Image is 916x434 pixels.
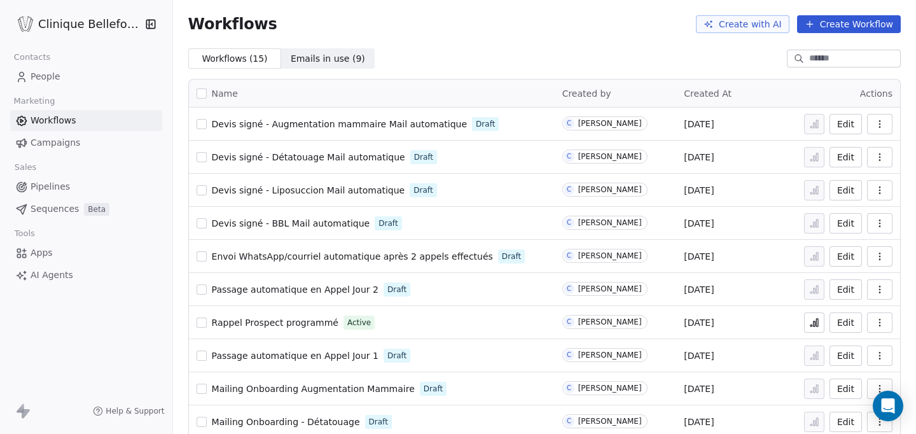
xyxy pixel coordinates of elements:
[212,283,378,296] a: Passage automatique en Appel Jour 2
[212,218,370,228] span: Devis signé - BBL Mail automatique
[10,242,162,263] a: Apps
[797,15,901,33] button: Create Workflow
[10,66,162,87] a: People
[212,152,405,162] span: Devis signé - Détatouage Mail automatique
[829,147,862,167] button: Edit
[684,416,714,428] span: [DATE]
[31,180,70,193] span: Pipelines
[829,246,862,267] button: Edit
[829,180,862,200] button: Edit
[829,114,862,134] button: Edit
[9,158,42,177] span: Sales
[10,176,162,197] a: Pipelines
[567,118,571,129] div: C
[567,317,571,327] div: C
[502,251,521,262] span: Draft
[212,382,415,395] a: Mailing Onboarding Augmentation Mammaire
[8,92,60,111] span: Marketing
[93,406,164,416] a: Help & Support
[829,213,862,234] button: Edit
[567,151,571,162] div: C
[212,318,338,328] span: Rappel Prospect programmé
[31,269,73,282] span: AI Agents
[188,15,277,33] span: Workflows
[567,218,571,228] div: C
[860,88,892,99] span: Actions
[15,13,136,35] button: Clinique Bellefontaine
[578,251,642,260] div: [PERSON_NAME]
[578,417,642,426] div: [PERSON_NAME]
[212,217,370,230] a: Devis signé - BBL Mail automatique
[413,185,433,196] span: Draft
[8,48,56,67] span: Contacts
[829,412,862,432] a: Edit
[684,382,714,395] span: [DATE]
[31,202,79,216] span: Sequences
[212,151,405,164] a: Devis signé - Détatouage Mail automatique
[212,250,493,263] a: Envoi WhatsApp/courriel automatique après 2 appels effectués
[31,136,80,150] span: Campaigns
[578,152,642,161] div: [PERSON_NAME]
[212,416,360,428] a: Mailing Onboarding - Détatouage
[696,15,789,33] button: Create with AI
[31,70,60,83] span: People
[387,284,406,295] span: Draft
[684,217,714,230] span: [DATE]
[567,350,571,360] div: C
[829,279,862,300] button: Edit
[347,317,371,328] span: Active
[212,251,493,262] span: Envoi WhatsApp/courriel automatique après 2 appels effectués
[212,119,467,129] span: Devis signé - Augmentation mammaire Mail automatique
[10,199,162,220] a: SequencesBeta
[387,350,406,361] span: Draft
[212,185,405,195] span: Devis signé - Liposuccion Mail automatique
[578,384,642,393] div: [PERSON_NAME]
[684,151,714,164] span: [DATE]
[684,118,714,130] span: [DATE]
[567,416,571,426] div: C
[684,316,714,329] span: [DATE]
[9,224,40,243] span: Tools
[31,114,76,127] span: Workflows
[829,346,862,366] button: Edit
[829,312,862,333] button: Edit
[10,265,162,286] a: AI Agents
[578,218,642,227] div: [PERSON_NAME]
[38,16,142,32] span: Clinique Bellefontaine
[212,284,378,295] span: Passage automatique en Appel Jour 2
[212,87,238,101] span: Name
[31,246,53,260] span: Apps
[212,417,360,427] span: Mailing Onboarding - Détatouage
[684,250,714,263] span: [DATE]
[684,184,714,197] span: [DATE]
[424,383,443,395] span: Draft
[212,184,405,197] a: Devis signé - Liposuccion Mail automatique
[106,406,164,416] span: Help & Support
[567,284,571,294] div: C
[369,416,388,428] span: Draft
[567,251,571,261] div: C
[578,351,642,360] div: [PERSON_NAME]
[212,118,467,130] a: Devis signé - Augmentation mammaire Mail automatique
[562,88,611,99] span: Created by
[378,218,398,229] span: Draft
[684,349,714,362] span: [DATE]
[578,119,642,128] div: [PERSON_NAME]
[476,118,495,130] span: Draft
[567,383,571,393] div: C
[578,318,642,326] div: [PERSON_NAME]
[10,110,162,131] a: Workflows
[212,316,338,329] a: Rappel Prospect programmé
[578,185,642,194] div: [PERSON_NAME]
[212,349,378,362] a: Passage automatique en Appel Jour 1
[10,132,162,153] a: Campaigns
[829,379,862,399] button: Edit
